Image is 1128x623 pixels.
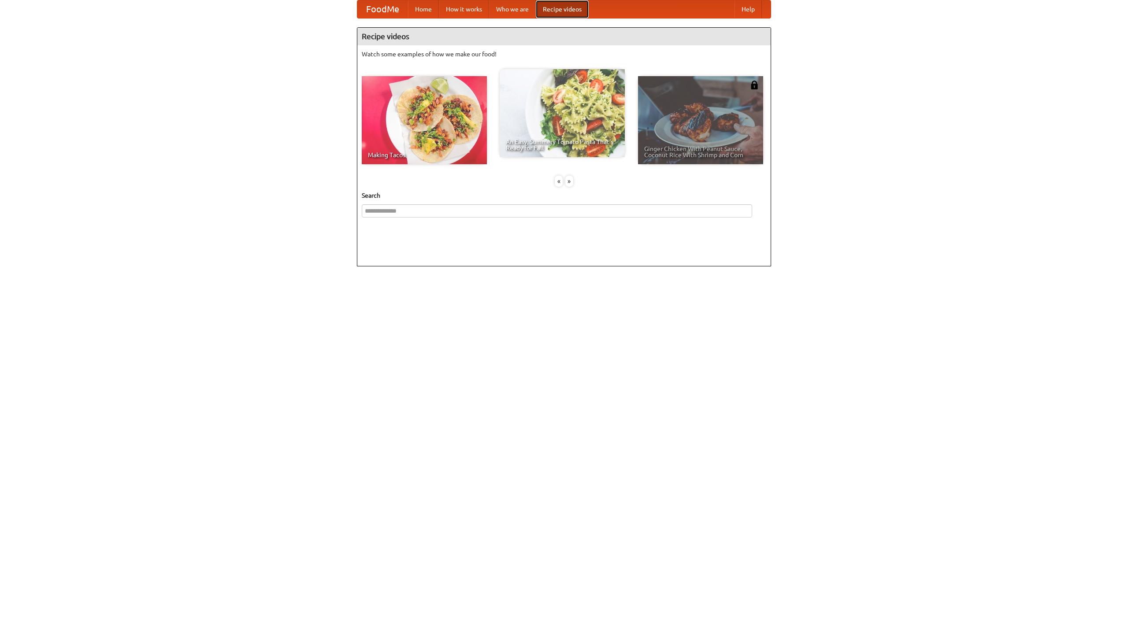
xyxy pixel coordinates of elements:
a: An Easy, Summery Tomato Pasta That's Ready for Fall [500,69,625,157]
span: Making Tacos [368,152,481,158]
div: « [555,176,563,187]
img: 483408.png [750,81,759,89]
a: Recipe videos [536,0,589,18]
a: How it works [439,0,489,18]
p: Watch some examples of how we make our food! [362,50,766,59]
a: Making Tacos [362,76,487,164]
a: FoodMe [357,0,408,18]
h4: Recipe videos [357,28,771,45]
a: Who we are [489,0,536,18]
h5: Search [362,191,766,200]
a: Help [735,0,762,18]
a: Home [408,0,439,18]
span: An Easy, Summery Tomato Pasta That's Ready for Fall [506,139,619,151]
div: » [565,176,573,187]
